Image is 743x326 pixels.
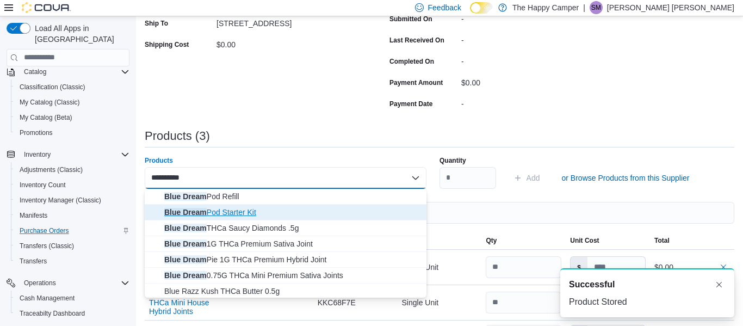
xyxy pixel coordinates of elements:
span: Operations [24,279,56,287]
button: Traceabilty Dashboard [11,306,134,321]
span: or Browse Products from this Supplier [562,173,690,183]
button: Transfers [11,254,134,269]
span: Traceabilty Dashboard [20,309,85,318]
label: Payment Amount [389,78,443,87]
button: Blue Dream 0.75G THCa Mini Premium Sativa Joints [145,268,426,284]
p: | [583,1,585,14]
button: Catalog [2,64,134,79]
span: Classification (Classic) [20,83,85,91]
button: Inventory Manager (Classic) [11,193,134,208]
label: Shipping Cost [145,40,189,49]
a: Classification (Classic) [15,81,90,94]
button: Inventory [2,147,134,162]
span: Manifests [20,211,47,220]
span: Qty [486,236,497,245]
div: $0.00 [461,74,607,87]
a: Inventory Manager (Classic) [15,194,106,207]
span: Inventory Count [20,181,66,189]
button: Gelato Punch 0.75G THCa Mini House Hybrid Joints [149,290,225,316]
span: Inventory Manager (Classic) [15,194,129,207]
label: Payment Date [389,100,432,108]
button: Manifests [11,208,134,223]
a: Manifests [15,209,52,222]
button: Blue Razz Kush THCa Butter 0.5g [145,284,426,299]
h3: Products (3) [145,130,210,143]
button: Inventory Count [11,177,134,193]
div: Single Unit [398,292,482,313]
label: Submitted On [389,15,432,23]
span: Catalog [24,67,46,76]
button: Classification (Classic) [11,79,134,95]
span: My Catalog (Beta) [15,111,129,124]
span: Inventory [20,148,129,161]
div: - [461,32,607,45]
input: Dark Mode [470,2,493,14]
span: Inventory Count [15,179,129,192]
button: Purchase Orders [11,223,134,238]
label: Quantity [439,156,466,165]
a: My Catalog (Classic) [15,96,84,109]
button: Blue Dream THCa Saucy Diamonds .5g [145,220,426,236]
label: Last Received On [389,36,444,45]
span: Manifests [15,209,129,222]
span: Inventory Manager (Classic) [20,196,101,205]
span: Load All Apps in [GEOGRAPHIC_DATA] [30,23,129,45]
div: - [461,95,607,108]
div: Notification [569,278,726,291]
button: Total [650,232,734,249]
span: Promotions [20,128,53,137]
span: Adjustments (Classic) [15,163,129,176]
a: Transfers [15,255,51,268]
button: Operations [2,275,134,291]
button: Unit [398,232,482,249]
span: Successful [569,278,615,291]
button: Operations [20,276,60,290]
a: Inventory Count [15,179,70,192]
button: My Catalog (Classic) [11,95,134,110]
span: Operations [20,276,129,290]
span: Transfers (Classic) [20,242,74,250]
span: Purchase Orders [20,226,69,235]
a: Transfers (Classic) [15,239,78,253]
button: My Catalog (Beta) [11,110,134,125]
button: Blue Dream Pod Starter Kit [145,205,426,220]
button: Close list of options [411,174,420,182]
a: Cash Management [15,292,79,305]
span: Transfers (Classic) [15,239,129,253]
span: SM [591,1,601,14]
span: Cash Management [15,292,129,305]
button: Blue Dream 1G THCa Premium Sativa Joint [145,236,426,252]
div: Single Unit [398,256,482,278]
p: The Happy Camper [512,1,579,14]
a: Promotions [15,126,57,139]
span: My Catalog (Classic) [20,98,80,107]
p: [PERSON_NAME] [PERSON_NAME] [607,1,734,14]
button: Dismiss toast [713,278,726,291]
button: Inventory [20,148,55,161]
span: Add [527,173,540,183]
button: Add [509,167,544,189]
button: Promotions [11,125,134,140]
button: Transfers (Classic) [11,238,134,254]
span: My Catalog (Classic) [15,96,129,109]
label: Products [145,156,173,165]
label: $ [571,257,587,278]
label: Completed On [389,57,434,66]
span: Promotions [15,126,129,139]
button: Qty [481,232,566,249]
span: Adjustments (Classic) [20,165,83,174]
span: Purchase Orders [15,224,129,237]
img: Cova [22,2,71,13]
span: Catalog [20,65,129,78]
label: Ship To [145,19,168,28]
a: Purchase Orders [15,224,73,237]
a: Adjustments (Classic) [15,163,87,176]
span: Total [654,236,670,245]
div: Product Stored [569,296,726,309]
div: - [461,53,607,66]
span: Inventory [24,150,51,159]
a: Traceabilty Dashboard [15,307,89,320]
span: My Catalog (Beta) [20,113,72,122]
button: Unit Cost [566,232,650,249]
